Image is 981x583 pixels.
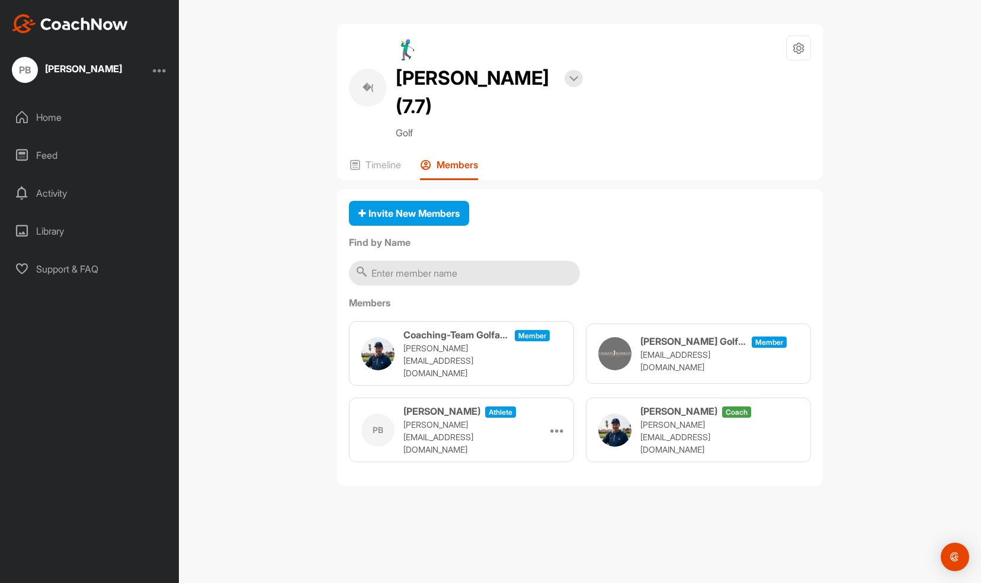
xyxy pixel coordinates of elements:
[752,337,787,348] span: Member
[7,178,174,208] div: Activity
[45,64,122,73] div: [PERSON_NAME]
[7,102,174,132] div: Home
[349,69,387,107] div: �(
[403,418,522,456] p: [PERSON_NAME][EMAIL_ADDRESS][DOMAIN_NAME]
[403,404,480,418] h3: [PERSON_NAME]
[569,76,578,82] img: arrow-down
[7,254,174,284] div: Support & FAQ
[640,404,717,418] h3: [PERSON_NAME]
[722,406,751,418] span: coach
[485,406,516,418] span: athlete
[396,126,583,140] p: Golf
[349,261,580,286] input: Enter member name
[941,543,969,571] div: Open Intercom Messenger
[349,201,469,226] button: Invite New Members
[358,207,460,219] span: Invite New Members
[515,330,550,341] span: Member
[349,296,811,310] label: Members
[640,348,759,373] p: [EMAIL_ADDRESS][DOMAIN_NAME]
[7,216,174,246] div: Library
[7,140,174,170] div: Feed
[598,414,631,447] img: user
[396,36,556,121] h2: 🏌‍♂ [PERSON_NAME] (7.7)
[403,342,522,379] p: [PERSON_NAME][EMAIL_ADDRESS][DOMAIN_NAME]
[12,57,38,83] div: PB
[361,414,395,447] div: PB
[361,337,395,370] img: user
[12,14,128,33] img: CoachNow
[403,328,510,342] h3: Coaching-Team Golfakademie
[640,334,747,348] h3: [PERSON_NAME] Golf Akademie
[349,235,811,249] label: Find by Name
[598,337,631,370] img: user
[437,159,478,171] p: Members
[366,159,401,171] p: Timeline
[640,418,759,456] p: [PERSON_NAME][EMAIL_ADDRESS][DOMAIN_NAME]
